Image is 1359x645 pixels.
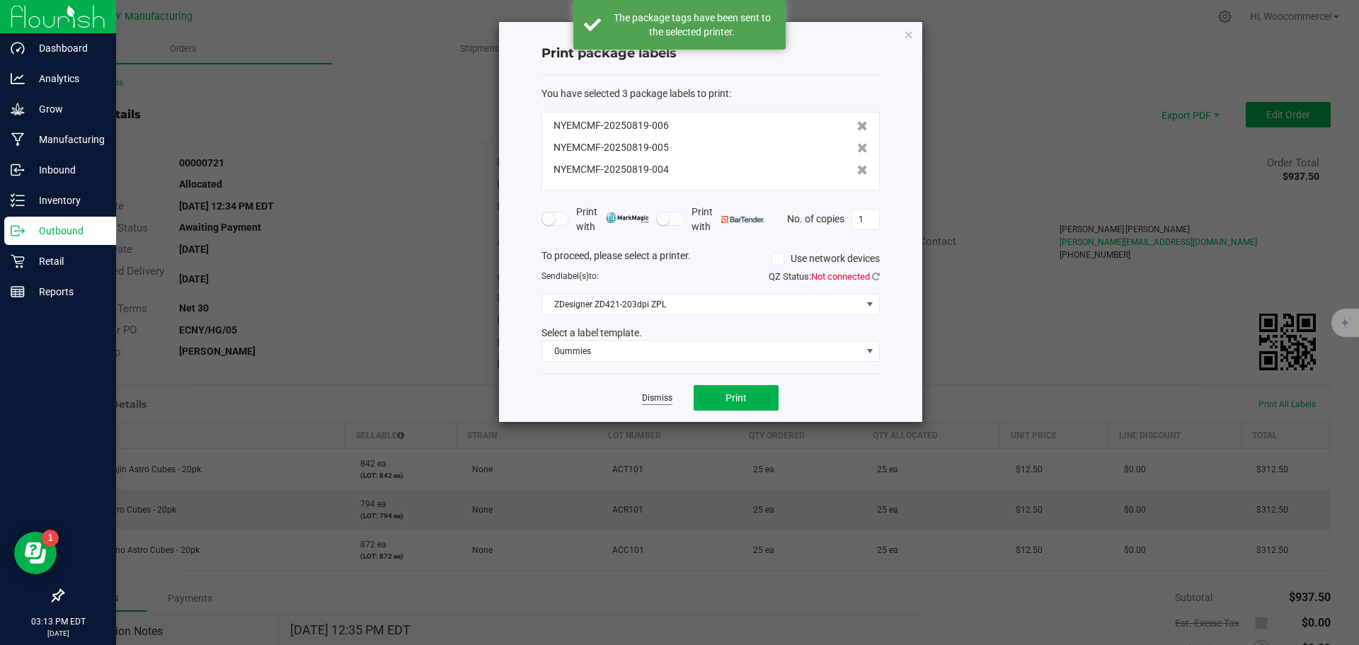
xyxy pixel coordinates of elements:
img: bartender.png [721,216,764,223]
p: Inbound [25,161,110,178]
p: Retail [25,253,110,270]
inline-svg: Grow [11,102,25,116]
div: The package tags have been sent to the selected printer. [609,11,775,39]
span: Not connected [811,271,870,282]
p: Reports [25,283,110,300]
p: Outbound [25,222,110,239]
inline-svg: Inventory [11,193,25,207]
p: [DATE] [6,628,110,639]
iframe: Resource center [14,532,57,574]
label: Use network devices [772,251,880,266]
span: You have selected 3 package labels to print [541,88,729,99]
p: Dashboard [25,40,110,57]
span: Print with [576,205,649,234]
a: Dismiss [642,392,672,404]
p: Grow [25,101,110,118]
div: To proceed, please select a printer. [531,249,890,270]
span: No. of copies [787,212,844,224]
inline-svg: Reports [11,285,25,299]
inline-svg: Analytics [11,72,25,86]
span: QZ Status: [769,271,880,282]
inline-svg: Outbound [11,224,25,238]
h4: Print package labels [541,45,880,63]
p: Manufacturing [25,131,110,148]
p: Analytics [25,70,110,87]
button: Print [694,385,779,411]
span: NYEMCMF-20250819-006 [554,118,669,133]
span: Send to: [541,271,599,281]
p: Inventory [25,192,110,209]
inline-svg: Manufacturing [11,132,25,147]
div: : [541,86,880,101]
span: label(s) [561,271,589,281]
span: NYEMCMF-20250819-004 [554,162,669,177]
span: NYEMCMF-20250819-005 [554,140,669,155]
iframe: Resource center unread badge [42,530,59,547]
span: Print with [692,205,764,234]
span: Gummies [542,341,861,361]
inline-svg: Inbound [11,163,25,177]
inline-svg: Dashboard [11,41,25,55]
p: 03:13 PM EDT [6,615,110,628]
inline-svg: Retail [11,254,25,268]
img: mark_magic_cybra.png [606,212,649,223]
div: Select a label template. [531,326,890,341]
span: ZDesigner ZD421-203dpi ZPL [542,295,861,314]
span: Print [726,392,747,404]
